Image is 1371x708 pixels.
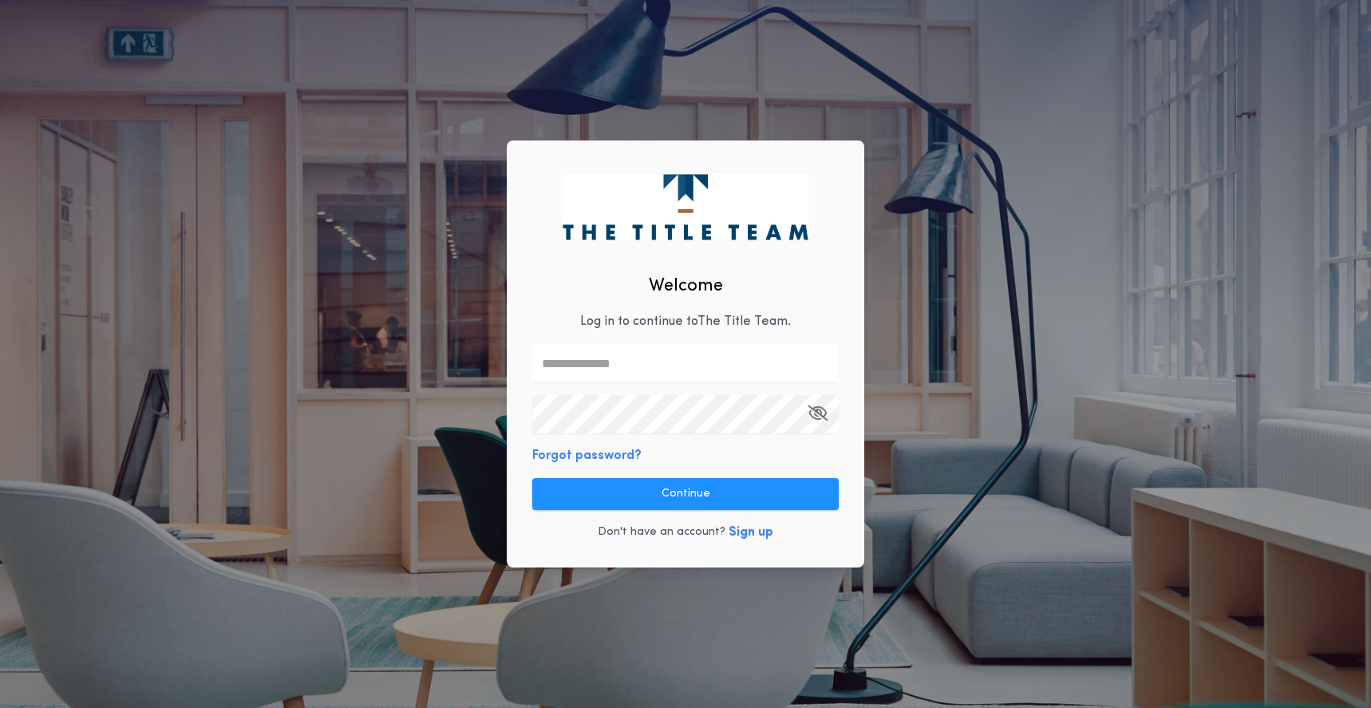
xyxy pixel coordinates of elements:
[729,523,773,542] button: Sign up
[532,395,839,433] input: Open Keeper Popup
[598,524,725,540] p: Don't have an account?
[808,395,828,433] button: Open Keeper Popup
[563,174,808,239] img: logo
[532,478,839,510] button: Continue
[532,446,642,465] button: Forgot password?
[580,312,791,331] p: Log in to continue to The Title Team .
[649,273,723,299] h2: Welcome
